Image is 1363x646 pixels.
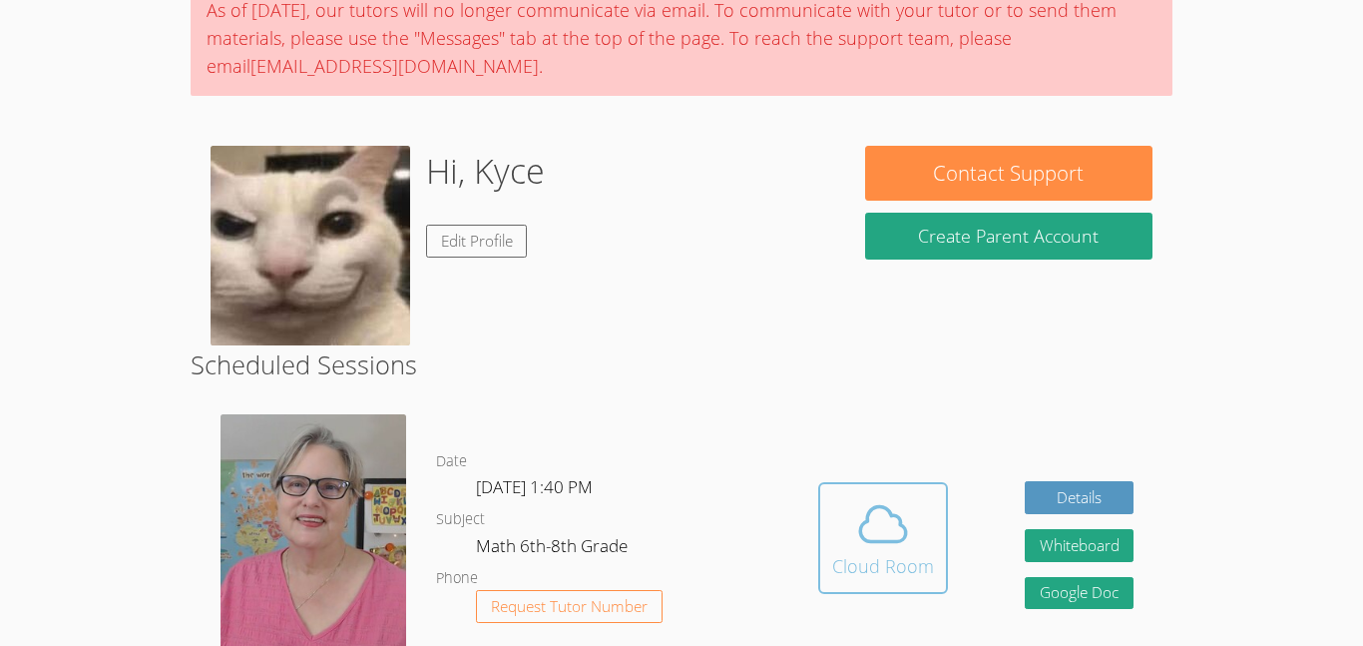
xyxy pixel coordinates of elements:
[1025,577,1135,610] a: Google Doc
[476,532,632,566] dd: Math 6th-8th Grade
[426,225,528,258] a: Edit Profile
[476,475,593,498] span: [DATE] 1:40 PM
[436,449,467,474] dt: Date
[491,599,648,614] span: Request Tutor Number
[436,566,478,591] dt: Phone
[191,345,1172,383] h2: Scheduled Sessions
[865,146,1152,201] button: Contact Support
[476,590,663,623] button: Request Tutor Number
[426,146,545,197] h1: Hi, Kyce
[818,482,948,594] button: Cloud Room
[832,552,934,580] div: Cloud Room
[1025,481,1135,514] a: Details
[436,507,485,532] dt: Subject
[865,213,1152,260] button: Create Parent Account
[1025,529,1135,562] button: Whiteboard
[211,146,410,345] img: images.jpeg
